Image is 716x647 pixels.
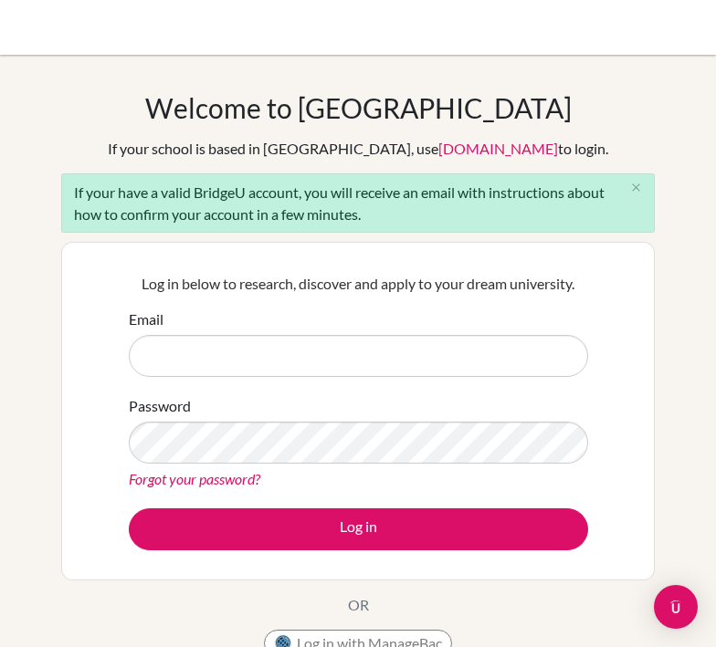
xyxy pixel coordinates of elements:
label: Password [129,395,191,417]
p: Log in below to research, discover and apply to your dream university. [129,273,588,295]
p: OR [348,594,369,616]
button: Close [617,174,654,202]
i: close [629,181,643,194]
div: If your school is based in [GEOGRAPHIC_DATA], use to login. [108,138,608,160]
div: If your have a valid BridgeU account, you will receive an email with instructions about how to co... [61,173,655,233]
label: Email [129,308,163,330]
a: [DOMAIN_NAME] [438,140,558,157]
a: Forgot your password? [129,470,260,487]
div: Open Intercom Messenger [654,585,698,629]
button: Log in [129,508,588,550]
h1: Welcome to [GEOGRAPHIC_DATA] [145,91,572,124]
